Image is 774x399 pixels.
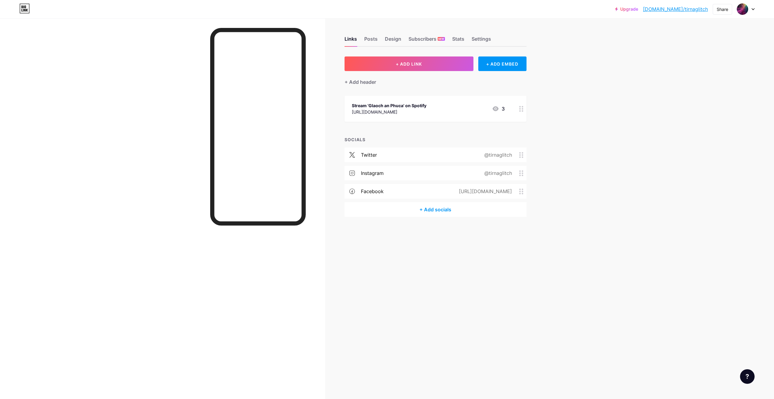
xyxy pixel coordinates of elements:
div: 3 [492,105,505,112]
div: + Add header [345,78,376,86]
div: Design [385,35,401,46]
div: + ADD EMBED [478,56,527,71]
a: [DOMAIN_NAME]/tirnaglitch [643,5,708,13]
div: + Add socials [345,202,527,217]
div: Links [345,35,357,46]
div: Stats [452,35,464,46]
div: [URL][DOMAIN_NAME] [449,188,519,195]
div: Subscribers [409,35,445,46]
a: Upgrade [615,7,638,12]
button: + ADD LINK [345,56,473,71]
div: twitter [361,151,377,159]
div: Stream 'Glaoch an Phuca' on Spotify [352,102,426,109]
img: tirnaglitch [737,3,748,15]
div: Settings [472,35,491,46]
div: facebook [361,188,384,195]
div: [URL][DOMAIN_NAME] [352,109,426,115]
div: @tirnaglitch [475,151,519,159]
div: instagram [361,169,384,177]
div: Posts [364,35,378,46]
div: Share [717,6,728,12]
span: NEW [438,37,444,41]
div: SOCIALS [345,136,527,143]
span: + ADD LINK [396,61,422,66]
div: @tirnaglitch [475,169,519,177]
